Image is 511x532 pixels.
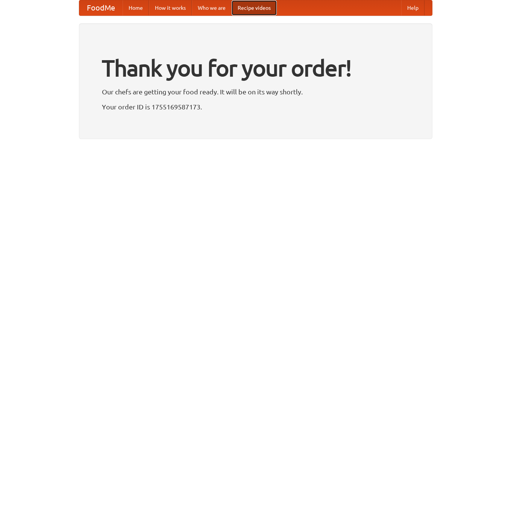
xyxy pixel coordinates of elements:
[102,101,409,112] p: Your order ID is 1755169587173.
[123,0,149,15] a: Home
[192,0,232,15] a: Who we are
[102,50,409,86] h1: Thank you for your order!
[149,0,192,15] a: How it works
[232,0,277,15] a: Recipe videos
[102,86,409,97] p: Our chefs are getting your food ready. It will be on its way shortly.
[401,0,425,15] a: Help
[79,0,123,15] a: FoodMe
